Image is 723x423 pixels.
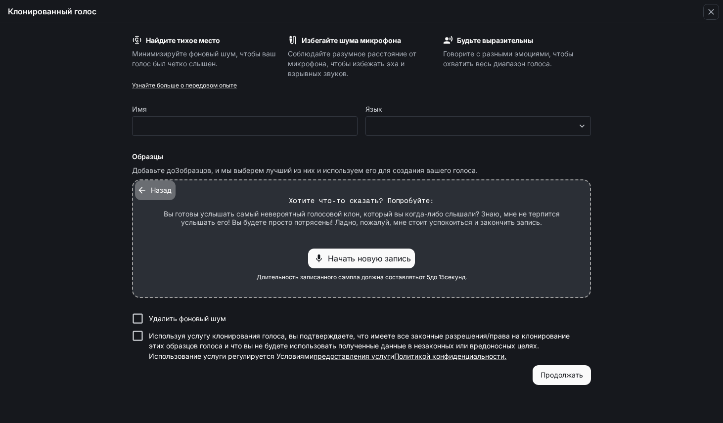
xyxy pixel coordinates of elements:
[457,36,533,44] font: Будьте выразительны
[394,352,506,360] a: Политикой конфиденциальности.
[541,371,583,379] font: Продолжать
[328,254,411,263] font: Начать новую запись
[8,6,96,16] font: Клонированный голос
[146,36,220,44] font: Найдите тихое место
[365,105,382,113] font: Язык
[445,273,467,281] font: секунд.
[132,49,276,68] font: Минимизируйте фоновый шум, чтобы ваш голос был четко слышен.
[132,82,237,89] a: Узнайте больше о передовом опыте
[164,210,560,227] font: Вы готовы услышать самый невероятный голосовой клон, который вы когда-либо слышали? Знаю, мне не ...
[390,352,394,360] font: и
[175,166,180,174] font: 3
[533,365,591,385] button: Продолжать
[308,249,415,268] div: Начать новую запись
[149,332,570,360] font: Используя услугу клонирования голоса, вы подтверждаете, что имеете все законные разрешения/права ...
[132,166,175,174] font: Добавьте до
[149,314,226,323] font: Удалить фоновый шум
[419,273,430,281] font: от 5
[151,186,172,194] font: Назад
[132,105,147,113] font: Имя
[135,180,176,200] button: Назад
[288,49,416,78] font: Соблюдайте разумное расстояние от микрофона, чтобы избежать эха и взрывных звуков.
[314,352,390,360] a: предоставления услуг
[439,273,445,281] font: 15
[289,195,434,206] font: Хотите что-то сказать? Попробуйте:
[443,49,573,68] font: Говорите с разными эмоциями, чтобы охватить весь диапазон голоса.
[180,166,478,174] font: образцов, и мы выберем лучший из них и используем его для создания вашего голоса.
[430,273,437,281] font: до
[257,273,419,281] font: Длительность записанного сэмпла должна составлять
[132,152,163,161] font: Образцы
[366,121,590,131] div: ​
[302,36,401,44] font: Избегайте шума микрофона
